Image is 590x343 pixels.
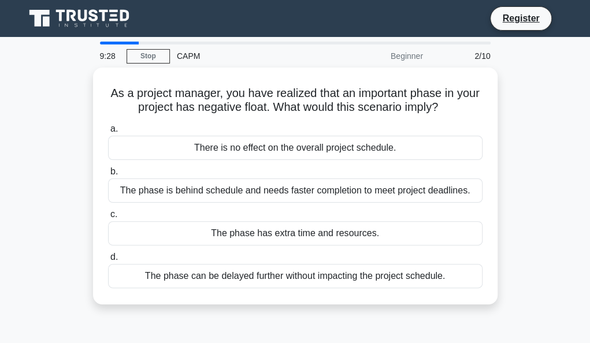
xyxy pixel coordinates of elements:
div: There is no effect on the overall project schedule. [108,136,483,160]
div: Beginner [329,44,430,68]
div: The phase has extra time and resources. [108,221,483,245]
h5: As a project manager, you have realized that an important phase in your project has negative floa... [107,86,484,115]
a: Register [495,11,546,25]
div: 2/10 [430,44,498,68]
span: b. [110,166,118,176]
span: d. [110,252,118,262]
span: c. [110,209,117,219]
div: 9:28 [93,44,127,68]
div: The phase can be delayed further without impacting the project schedule. [108,264,483,288]
div: CAPM [170,44,329,68]
a: Stop [127,49,170,64]
span: a. [110,124,118,133]
div: The phase is behind schedule and needs faster completion to meet project deadlines. [108,178,483,203]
